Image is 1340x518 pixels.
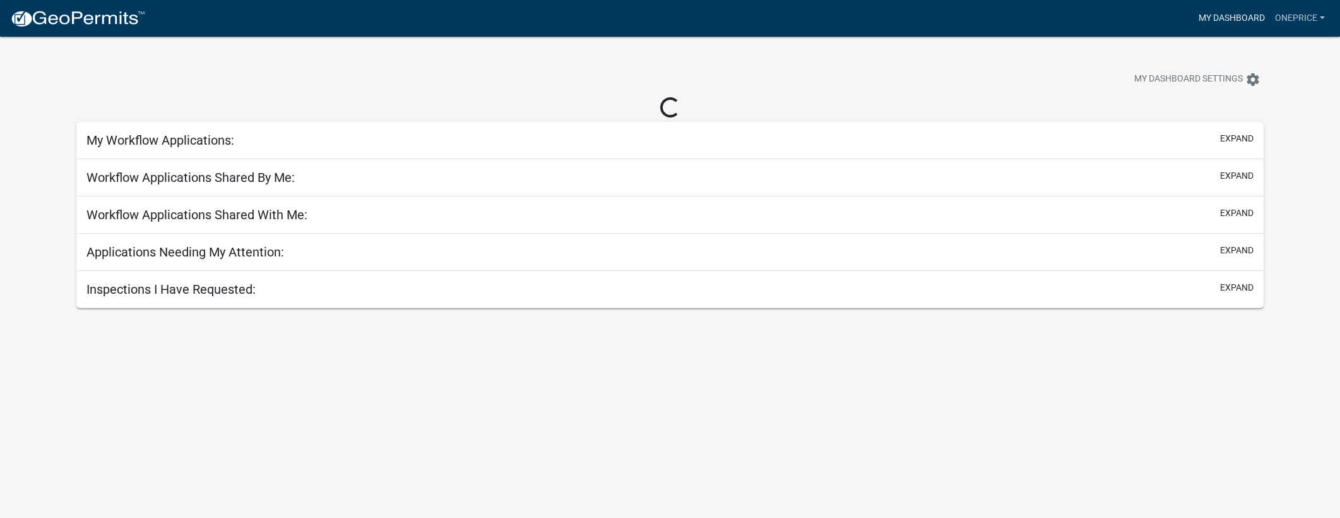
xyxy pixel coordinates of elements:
button: expand [1220,132,1254,145]
a: oneprice [1270,6,1330,30]
button: expand [1220,169,1254,183]
h5: My Workflow Applications: [86,133,234,148]
button: My Dashboard Settingssettings [1124,67,1271,92]
h5: Workflow Applications Shared With Me: [86,207,307,222]
button: expand [1220,244,1254,257]
span: My Dashboard Settings [1134,72,1243,87]
h5: Workflow Applications Shared By Me: [86,170,295,185]
i: settings [1245,72,1260,87]
button: expand [1220,281,1254,294]
a: My Dashboard [1194,6,1270,30]
h5: Applications Needing My Attention: [86,244,284,260]
button: expand [1220,207,1254,220]
h5: Inspections I Have Requested: [86,282,256,297]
